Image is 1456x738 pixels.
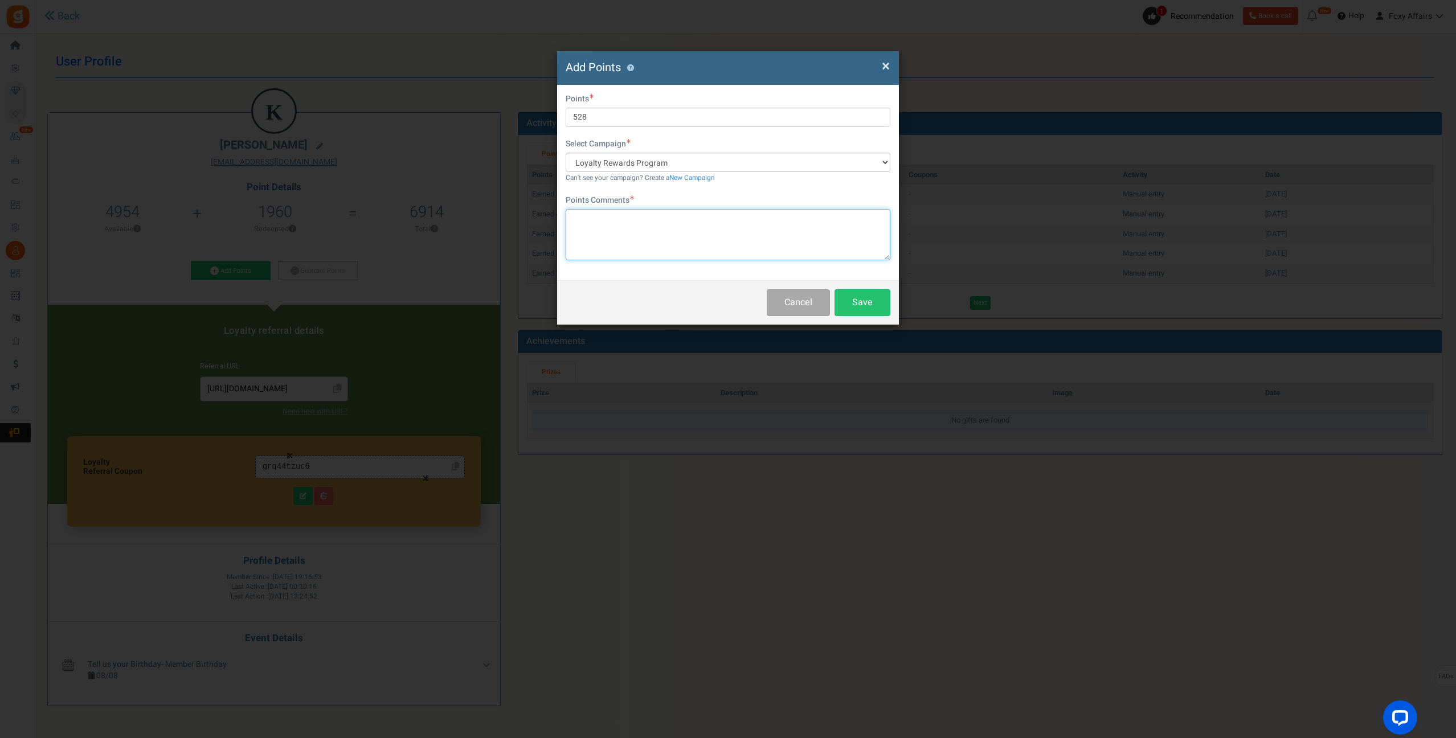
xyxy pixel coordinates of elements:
button: Save [835,289,890,316]
span: × [882,55,890,77]
label: Points [566,93,594,105]
label: Points Comments [566,195,634,206]
label: Select Campaign [566,138,631,150]
a: New Campaign [669,173,715,183]
span: Add Points [566,59,621,76]
button: ? [627,64,634,72]
button: Cancel [767,289,830,316]
small: Can't see your campaign? Create a [566,173,715,183]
